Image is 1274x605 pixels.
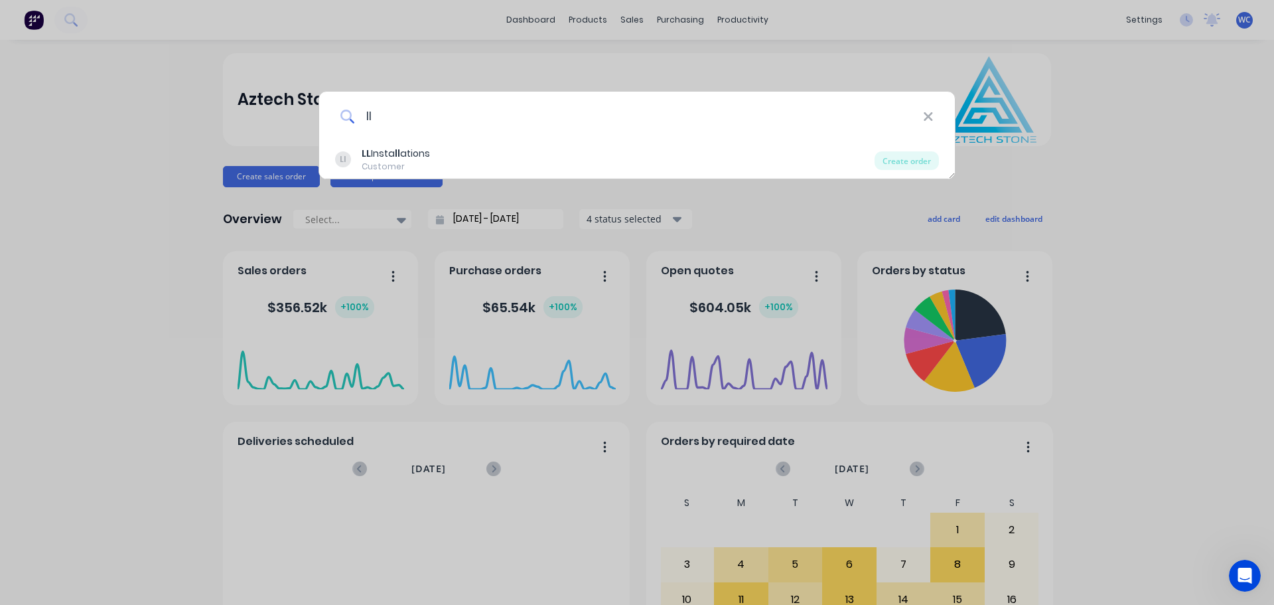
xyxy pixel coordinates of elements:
b: LL [362,147,371,160]
div: Create order [875,151,939,170]
div: LI [335,151,351,167]
div: Customer [362,161,430,173]
input: Enter a customer name to create a new order... [355,92,923,141]
iframe: Intercom live chat [1229,560,1261,592]
b: ll [395,147,400,160]
div: Insta ations [362,147,430,161]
